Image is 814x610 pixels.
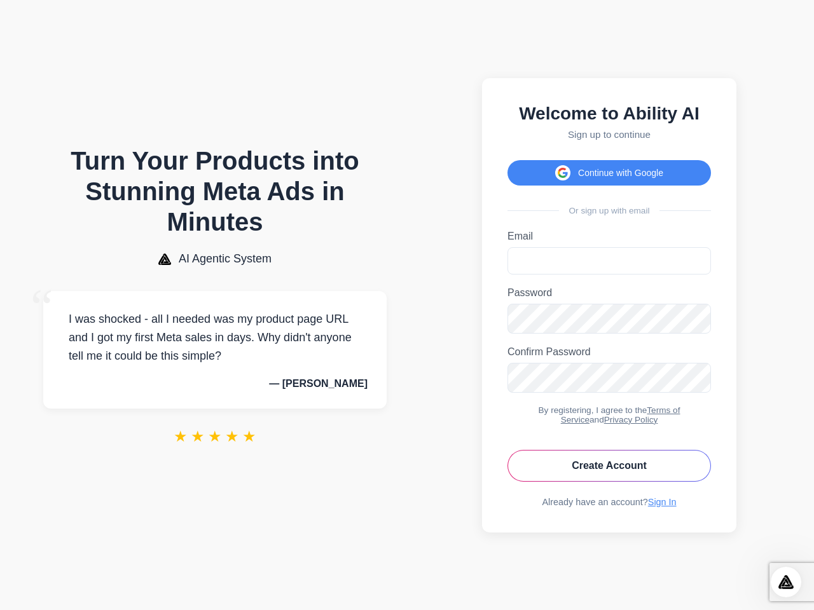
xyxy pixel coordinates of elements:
[561,405,680,424] a: Terms of Service
[507,405,711,424] div: By registering, I agree to the and
[179,252,272,266] span: AI Agentic System
[174,428,188,445] span: ★
[62,378,368,390] p: — [PERSON_NAME]
[191,428,205,445] span: ★
[158,254,171,265] img: AI Agentic System Logo
[507,287,711,299] label: Password
[604,415,658,424] a: Privacy Policy
[771,567,801,597] iframe: Intercom live chat
[648,497,677,507] a: Sign In
[507,450,711,482] button: Create Account
[507,497,711,507] div: Already have an account?
[62,310,368,365] p: I was shocked - all I needed was my product page URL and I got my first Meta sales in days. Why d...
[507,231,711,242] label: Email
[507,160,711,186] button: Continue with Google
[208,428,222,445] span: ★
[507,104,711,124] h2: Welcome to Ability AI
[43,146,387,237] h1: Turn Your Products into Stunning Meta Ads in Minutes
[225,428,239,445] span: ★
[507,206,711,215] div: Or sign up with email
[242,428,256,445] span: ★
[31,278,53,336] span: “
[507,346,711,358] label: Confirm Password
[507,129,711,140] p: Sign up to continue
